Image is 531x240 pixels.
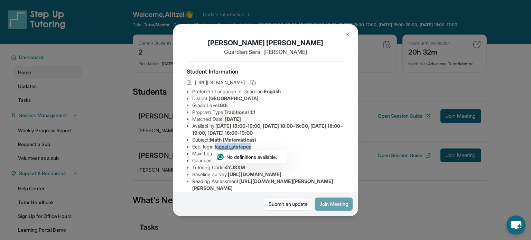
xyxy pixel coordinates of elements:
[192,178,344,192] li: Reading Assessment :
[192,123,343,136] span: [DATE] 18:00-19:00, [DATE] 18:00-19:00, [DATE] 18:00-19:00, [DATE] 18:00-19:00
[192,150,344,157] li: Main Lesson :
[192,109,344,116] li: Program Type:
[225,164,245,170] span: 4YJ8XM
[187,38,344,48] h1: [PERSON_NAME] [PERSON_NAME]
[225,116,241,122] span: [DATE]
[215,144,251,150] span: leoneli.atstepup
[345,32,351,37] img: Close Icon
[315,198,353,211] button: Join Meeting
[187,48,344,56] p: Guardian: Sarai [PERSON_NAME]
[228,171,281,177] span: [URL][DOMAIN_NAME]
[192,136,344,143] li: Subject :
[192,164,344,171] li: Tutoring Code :
[187,67,344,76] h4: Student Information
[249,78,257,87] button: Copy link
[224,109,255,115] span: Traditional 1:1
[192,88,344,95] li: Preferred Language of Guardian:
[192,95,344,102] li: District:
[264,88,281,94] span: English
[220,102,227,108] span: 6th
[192,143,344,150] li: Eedi login :
[208,95,259,101] span: [GEOGRAPHIC_DATA]
[195,79,245,86] span: [URL][DOMAIN_NAME]
[264,198,312,211] a: Submit an update
[192,102,344,109] li: Grade Level:
[192,178,334,191] span: [URL][DOMAIN_NAME][PERSON_NAME][PERSON_NAME]
[192,171,344,178] li: Baseline survey :
[192,116,344,123] li: Matched Date:
[192,123,344,136] li: Availability:
[210,137,256,143] span: Math (Matemáticas)
[506,215,525,234] button: chat-button
[192,157,344,164] li: Guardian Name :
